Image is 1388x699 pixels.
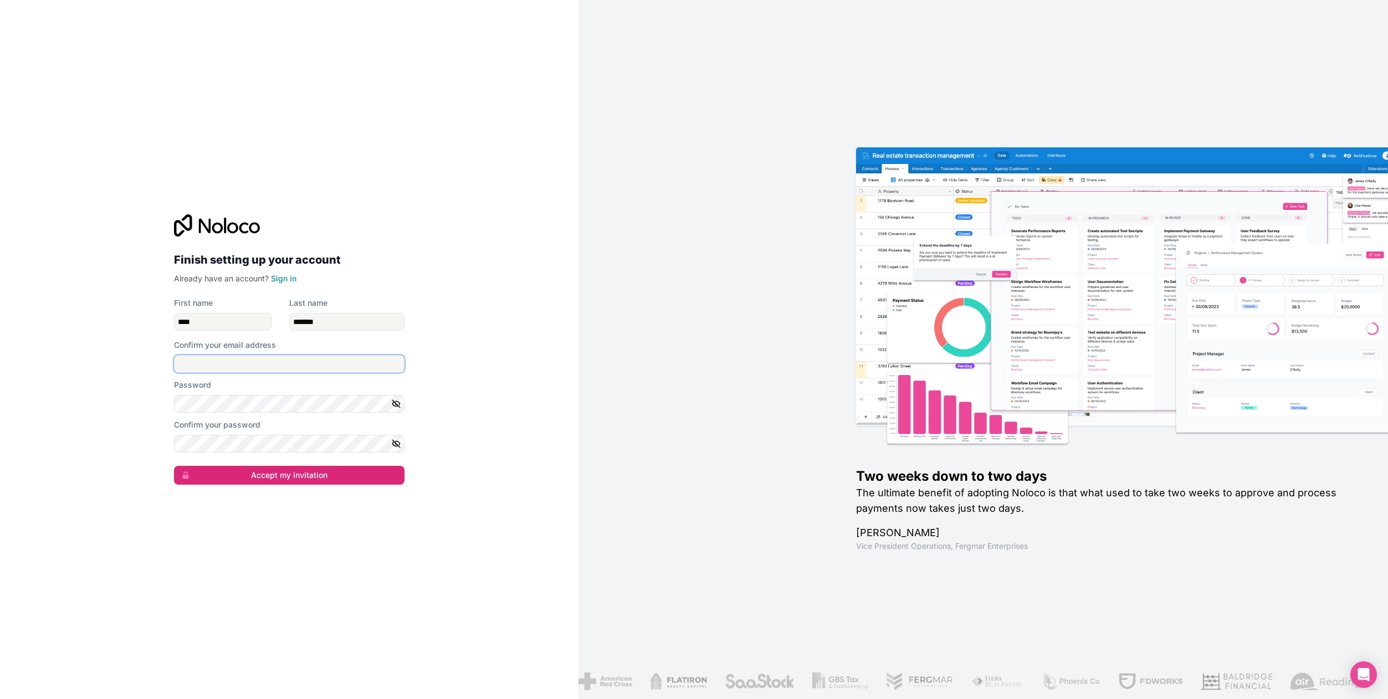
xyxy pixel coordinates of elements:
[573,672,627,690] img: /assets/american-red-cross-BAupjrZR.png
[174,435,404,453] input: Confirm password
[808,672,864,690] img: /assets/gbstax-C-GtDUiK.png
[174,466,404,485] button: Accept my invitation
[856,467,1353,485] h1: Two weeks down to two days
[174,313,272,331] input: given-name
[174,355,404,373] input: Email address
[289,297,327,309] label: Last name
[174,379,211,390] label: Password
[1286,672,1356,690] img: /assets/airreading-FwAmRzSr.png
[967,672,1019,690] img: /assets/fiera-fwj2N5v4.png
[856,541,1353,552] h1: Vice President Operations , Fergmar Enterprises
[856,485,1353,516] h2: The ultimate benefit of adopting Noloco is that what used to take two weeks to approve and proces...
[1114,672,1179,690] img: /assets/fdworks-Bi04fVtw.png
[1350,661,1377,688] div: Open Intercom Messenger
[1037,672,1097,690] img: /assets/phoenix-BREaitsQ.png
[174,250,404,270] h2: Finish setting up your account
[174,395,404,413] input: Password
[174,340,276,351] label: Confirm your email address
[1196,672,1268,690] img: /assets/baldridge-DxmPIwAm.png
[271,274,296,283] a: Sign in
[856,525,1353,541] h1: [PERSON_NAME]
[174,297,213,309] label: First name
[646,672,703,690] img: /assets/flatiron-C8eUkumj.png
[174,274,269,283] span: Already have an account?
[289,313,404,331] input: family-name
[720,672,790,690] img: /assets/saastock-C6Zbiodz.png
[174,419,260,430] label: Confirm your password
[882,672,949,690] img: /assets/fergmar-CudnrXN5.png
